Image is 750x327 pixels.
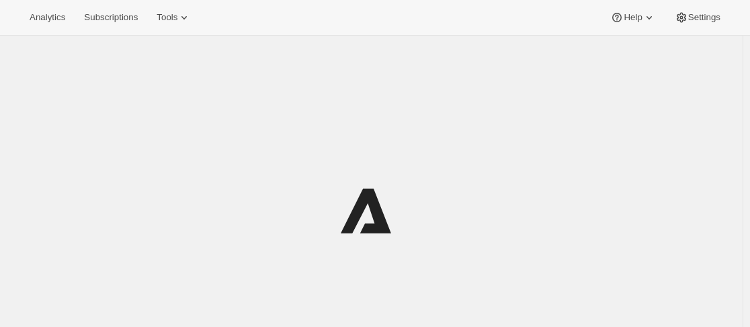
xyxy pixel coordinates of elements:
[30,12,65,23] span: Analytics
[84,12,138,23] span: Subscriptions
[624,12,642,23] span: Help
[149,8,199,27] button: Tools
[688,12,720,23] span: Settings
[602,8,663,27] button: Help
[22,8,73,27] button: Analytics
[76,8,146,27] button: Subscriptions
[667,8,728,27] button: Settings
[157,12,177,23] span: Tools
